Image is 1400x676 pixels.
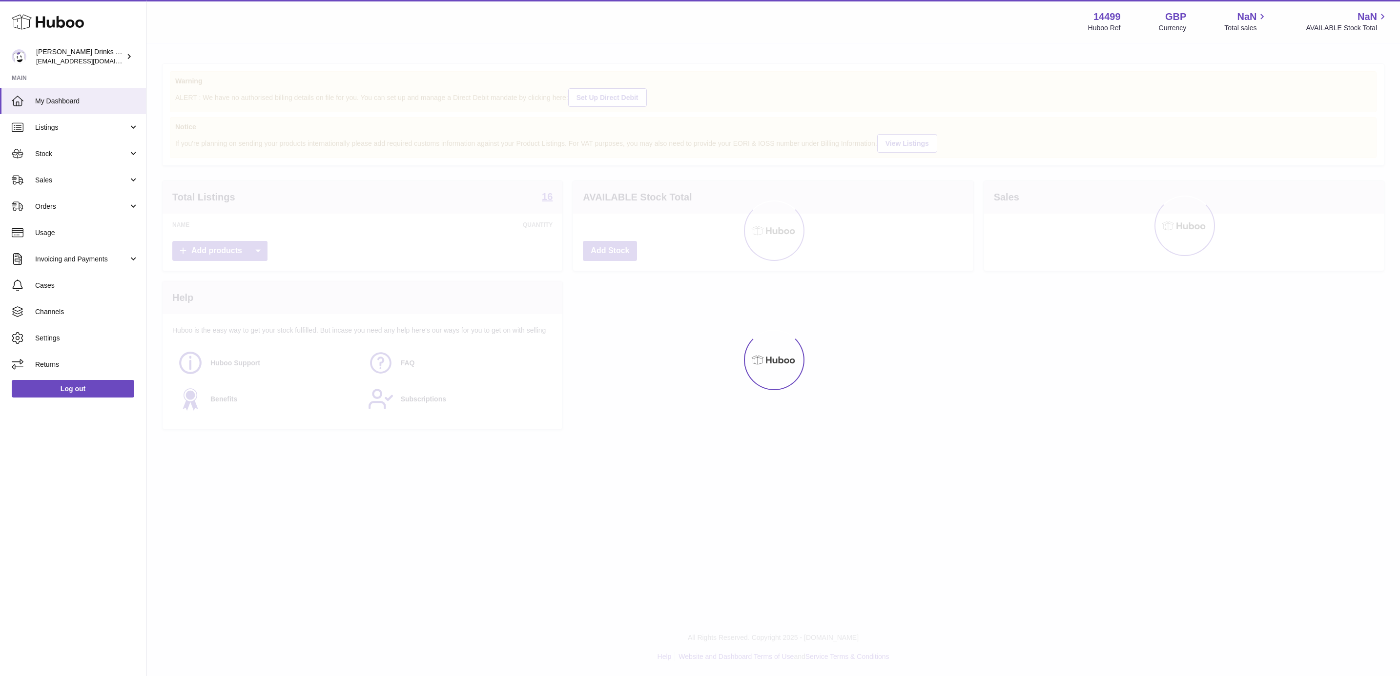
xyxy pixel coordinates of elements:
strong: 14499 [1093,10,1121,23]
span: Sales [35,176,128,185]
a: Log out [12,380,134,398]
img: internalAdmin-14499@internal.huboo.com [12,49,26,64]
span: NaN [1237,10,1256,23]
span: Channels [35,307,139,317]
span: NaN [1358,10,1377,23]
span: AVAILABLE Stock Total [1306,23,1388,33]
a: NaN AVAILABLE Stock Total [1306,10,1388,33]
span: Invoicing and Payments [35,255,128,264]
div: Currency [1159,23,1187,33]
strong: GBP [1165,10,1186,23]
span: [EMAIL_ADDRESS][DOMAIN_NAME] [36,57,144,65]
div: Huboo Ref [1088,23,1121,33]
span: Settings [35,334,139,343]
a: NaN Total sales [1224,10,1268,33]
span: My Dashboard [35,97,139,106]
span: Usage [35,228,139,238]
span: Listings [35,123,128,132]
span: Orders [35,202,128,211]
span: Stock [35,149,128,159]
span: Total sales [1224,23,1268,33]
span: Cases [35,281,139,290]
span: Returns [35,360,139,369]
div: [PERSON_NAME] Drinks LTD (t/a Zooz) [36,47,124,66]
